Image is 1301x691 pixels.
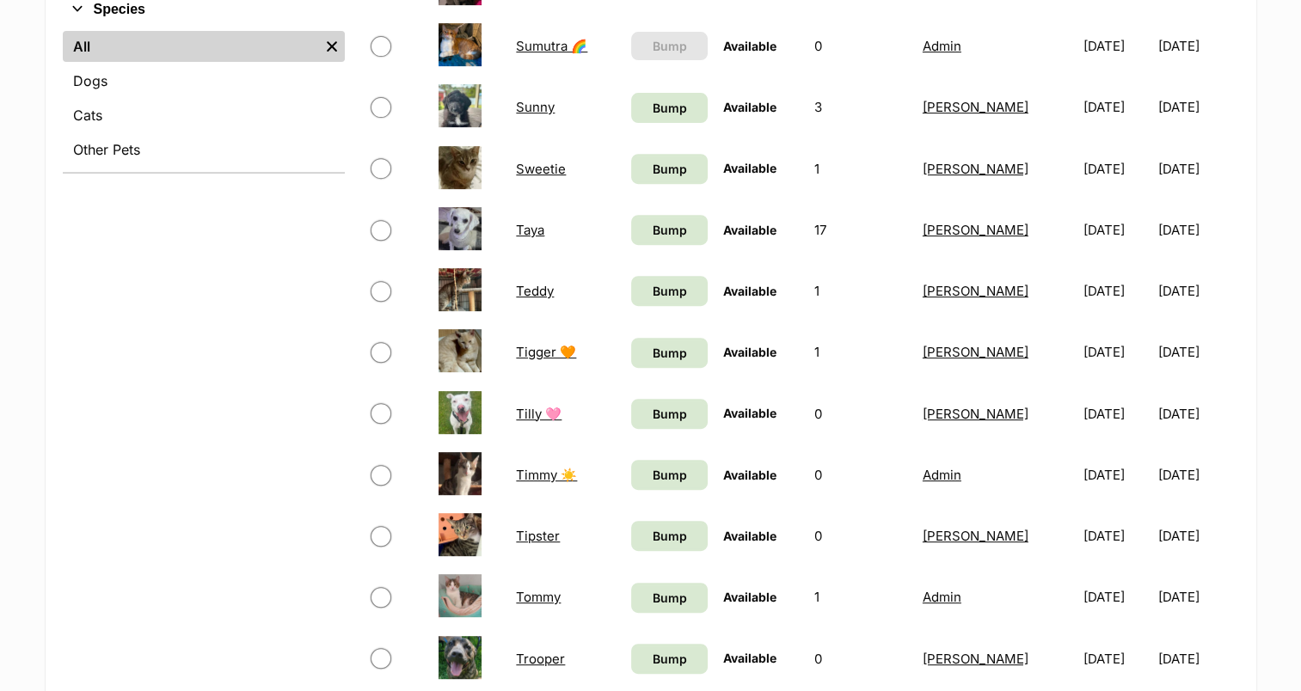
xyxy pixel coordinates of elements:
a: Timmy ☀️ [516,467,577,483]
button: Bump [631,32,707,60]
td: 1 [807,567,914,627]
span: Available [723,39,776,53]
a: [PERSON_NAME] [923,161,1028,177]
td: [DATE] [1157,567,1237,627]
td: [DATE] [1157,200,1237,260]
span: Available [723,590,776,604]
td: [DATE] [1077,261,1156,321]
span: Available [723,529,776,543]
span: Bump [652,99,686,117]
a: Sweetie [516,161,566,177]
span: Available [723,406,776,420]
td: [DATE] [1077,567,1156,627]
a: Bump [631,399,707,429]
span: Available [723,284,776,298]
span: Bump [652,37,686,55]
a: Teddy [516,283,554,299]
a: Admin [923,467,961,483]
a: Bump [631,215,707,245]
a: Tigger 🧡 [516,344,576,360]
span: Bump [652,589,686,607]
td: [DATE] [1157,322,1237,382]
td: 3 [807,77,914,137]
a: Remove filter [319,31,345,62]
td: [DATE] [1157,445,1237,504]
td: [DATE] [1077,629,1156,688]
a: Bump [631,93,707,123]
a: Admin [923,589,961,605]
a: All [63,31,319,62]
span: Bump [652,221,686,239]
span: Available [723,223,776,237]
td: [DATE] [1157,261,1237,321]
td: 0 [807,506,914,566]
a: [PERSON_NAME] [923,344,1028,360]
span: Bump [652,527,686,545]
a: Bump [631,338,707,368]
div: Species [63,28,345,172]
td: [DATE] [1077,16,1156,76]
td: 0 [807,16,914,76]
a: [PERSON_NAME] [923,99,1028,115]
td: 0 [807,629,914,688]
td: 0 [807,384,914,443]
td: [DATE] [1157,384,1237,443]
td: 17 [807,200,914,260]
span: Bump [652,282,686,300]
a: Bump [631,276,707,306]
a: Bump [631,460,707,490]
span: Bump [652,344,686,362]
td: [DATE] [1077,200,1156,260]
a: Tipster [516,528,560,544]
td: [DATE] [1157,139,1237,199]
a: Dogs [63,65,345,96]
td: 1 [807,261,914,321]
a: Cats [63,100,345,131]
a: Taya [516,222,544,238]
td: [DATE] [1077,384,1156,443]
td: [DATE] [1077,322,1156,382]
span: Bump [652,405,686,423]
a: Bump [631,154,707,184]
a: Bump [631,583,707,613]
td: [DATE] [1077,445,1156,504]
span: Bump [652,466,686,484]
td: 0 [807,445,914,504]
a: Tommy [516,589,561,605]
a: [PERSON_NAME] [923,406,1028,422]
span: Bump [652,650,686,668]
a: Bump [631,644,707,674]
span: Available [723,100,776,114]
a: Admin [923,38,961,54]
td: [DATE] [1157,16,1237,76]
span: Available [723,345,776,359]
a: [PERSON_NAME] [923,528,1028,544]
span: Available [723,651,776,665]
td: [DATE] [1077,77,1156,137]
a: Sunny [516,99,555,115]
span: Available [723,468,776,482]
td: 1 [807,139,914,199]
td: [DATE] [1157,506,1237,566]
a: Trooper [516,651,565,667]
span: Bump [652,160,686,178]
td: [DATE] [1077,139,1156,199]
a: Sumutra 🌈 [516,38,587,54]
a: Other Pets [63,134,345,165]
a: Bump [631,521,707,551]
td: [DATE] [1157,77,1237,137]
span: Available [723,161,776,175]
a: [PERSON_NAME] [923,222,1028,238]
td: [DATE] [1157,629,1237,688]
a: Tilly 🩷 [516,406,562,422]
a: [PERSON_NAME] [923,651,1028,667]
td: 1 [807,322,914,382]
td: [DATE] [1077,506,1156,566]
a: [PERSON_NAME] [923,283,1028,299]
